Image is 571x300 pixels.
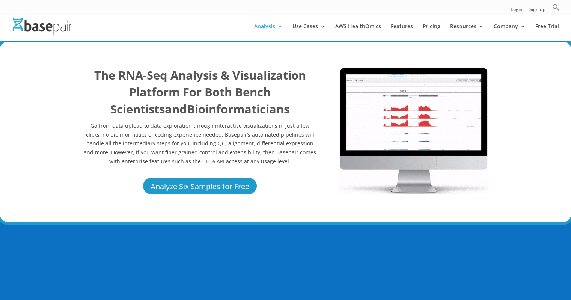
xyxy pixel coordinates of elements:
[494,24,526,41] a: Company
[450,24,484,41] a: Resources
[423,24,440,41] a: Pricing
[94,67,306,117] b: The RNA-Seq Analysis & Visualization Platform For Both Bench Scientists
[511,7,523,15] a: Login
[292,24,325,41] a: Use Cases
[529,7,545,15] a: Sign up
[552,3,560,15] a: Search Icon Link
[391,24,413,41] a: Features
[13,18,72,34] img: Basepair
[254,24,283,41] a: Analysis
[142,177,258,195] a: Analyze Six Samples for Free
[83,121,317,166] p: Go from data upload to data exploration through interactive visualizations in just a few clicks, ...
[335,24,381,41] a: AWS HealthOmics
[552,3,560,11] svg: Search
[535,24,559,41] a: Free Trial
[187,101,289,117] b: Bioinformaticians
[339,67,488,194] img: RNA Seq 2022
[165,101,187,117] b: and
